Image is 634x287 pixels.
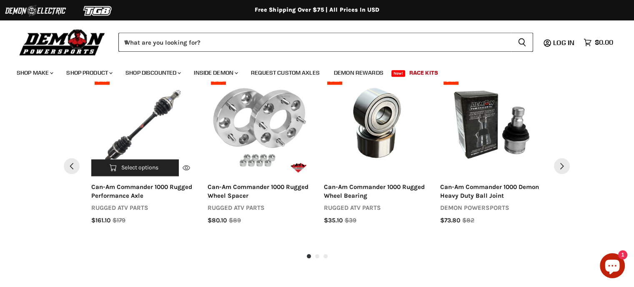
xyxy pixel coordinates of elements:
[208,204,311,212] div: rugged atv parts
[440,216,460,225] span: $73.80
[91,204,194,212] div: rugged atv parts
[391,70,406,77] span: New!
[10,61,611,81] ul: Main menu
[119,64,186,81] a: Shop Discounted
[440,183,543,225] a: can-am commander 1000 demon heavy duty ball jointdemon powersports$73.80$82
[91,73,194,176] a: Can-Am Commander 1000 Rugged Performance AxleCan-Am Commander 1000 Rugged Performance AxleSelect ...
[4,3,67,19] img: Demon Electric Logo 2
[324,73,427,176] img: Can-Am Commander 1000 Rugged Wheel Bearing
[328,64,390,81] a: Demon Rewards
[118,33,533,52] form: Product
[208,216,227,225] span: $80.10
[462,216,474,225] span: $82
[229,216,241,225] span: $89
[91,183,194,201] div: can-am commander 1000 rugged performance axle
[91,183,194,225] a: can-am commander 1000 rugged performance axlerugged atv parts$161.10$179
[245,64,326,81] a: Request Custom Axles
[17,27,108,57] img: Demon Powersports
[91,216,110,225] span: $161.10
[440,73,543,176] a: Can-Am Commander 1000 Demon Heavy Duty Ball JointCan-Am Commander 1000 Demon Heavy Duty Ball Join...
[324,183,427,201] div: can-am commander 1000 rugged wheel bearing
[553,38,574,47] span: Log in
[579,36,617,48] a: $0.00
[345,216,356,225] span: $39
[554,158,570,174] button: Next
[440,204,543,212] div: demon powersports
[403,64,444,81] a: Race Kits
[208,183,311,201] div: can-am commander 1000 rugged wheel spacer
[324,216,343,225] span: $35.10
[60,64,118,81] a: Shop Product
[597,253,627,280] inbox-online-store-chat: Shopify online store chat
[208,183,311,225] a: can-am commander 1000 rugged wheel spacerrugged atv parts$80.10$89
[511,33,533,52] button: Search
[113,216,125,225] span: $179
[324,204,427,212] div: rugged atv parts
[91,159,179,176] button: Select options
[67,3,129,19] img: TGB Logo 2
[595,38,613,46] span: $0.00
[549,39,579,46] a: Log in
[64,158,80,174] button: Pervious
[440,183,543,201] div: can-am commander 1000 demon heavy duty ball joint
[324,73,427,176] a: Can-Am Commander 1000 Rugged Wheel BearingAdd to cart
[188,64,243,81] a: Inside Demon
[324,183,427,225] a: can-am commander 1000 rugged wheel bearingrugged atv parts$35.10$39
[118,33,511,52] input: When autocomplete results are available use up and down arrows to review and enter to select
[208,73,311,176] a: Can-Am Commander 1000 Rugged Wheel SpacerCan-Am Commander 1000 Rugged Wheel SpacerSelect options
[10,64,58,81] a: Shop Make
